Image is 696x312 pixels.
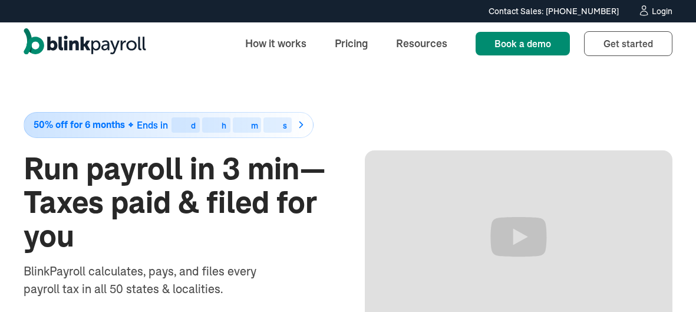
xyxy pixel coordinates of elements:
[638,5,672,18] a: Login
[603,38,653,50] span: Get started
[24,28,146,59] a: home
[387,31,457,56] a: Resources
[34,120,125,130] span: 50% off for 6 months
[191,121,196,130] div: d
[251,121,258,130] div: m
[476,32,570,55] a: Book a demo
[236,31,316,56] a: How it works
[652,7,672,15] div: Login
[24,112,332,138] a: 50% off for 6 monthsEnds indhms
[489,5,619,18] div: Contact Sales: [PHONE_NUMBER]
[584,31,672,56] a: Get started
[137,119,168,131] span: Ends in
[494,38,551,50] span: Book a demo
[283,121,287,130] div: s
[24,152,332,254] h1: Run payroll in 3 min—Taxes paid & filed for you
[24,262,288,298] div: BlinkPayroll calculates, pays, and files every payroll tax in all 50 states & localities.
[325,31,377,56] a: Pricing
[222,121,226,130] div: h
